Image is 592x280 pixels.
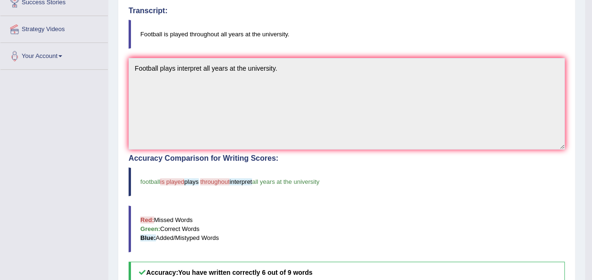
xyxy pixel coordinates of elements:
[178,269,312,276] b: You have written correctly 6 out of 9 words
[140,225,160,232] b: Green:
[184,178,198,185] span: plays
[129,206,565,252] blockquote: Missed Words Correct Words Added/Mistyped Words
[140,234,156,241] b: Blue:
[140,216,154,223] b: Red:
[140,178,160,185] span: football
[229,178,252,185] span: interpret
[252,178,319,185] span: all years at the university
[0,43,108,66] a: Your Account
[129,154,565,163] h4: Accuracy Comparison for Writing Scores:
[200,178,229,185] span: throughout
[129,20,565,49] blockquote: Football is played throughout all years at the university.
[160,178,184,185] span: is played
[129,7,565,15] h4: Transcript:
[0,16,108,40] a: Strategy Videos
